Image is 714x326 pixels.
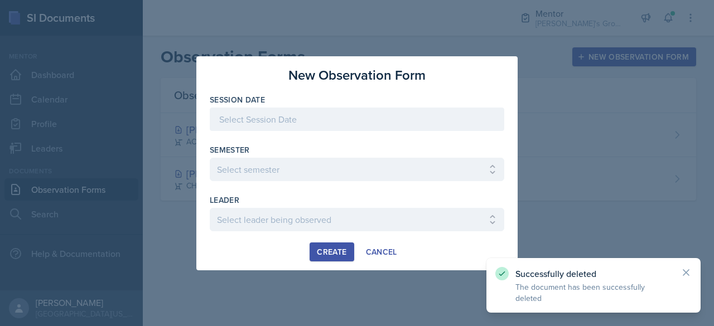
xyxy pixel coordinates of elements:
button: Cancel [359,242,404,261]
label: leader [210,194,239,206]
label: Semester [210,144,250,155]
h3: New Observation Form [288,65,426,85]
label: Session Date [210,94,265,105]
p: The document has been successfully deleted [515,281,672,304]
div: Cancel [366,247,397,256]
button: Create [310,242,354,261]
div: Create [317,247,346,256]
p: Successfully deleted [515,268,672,279]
